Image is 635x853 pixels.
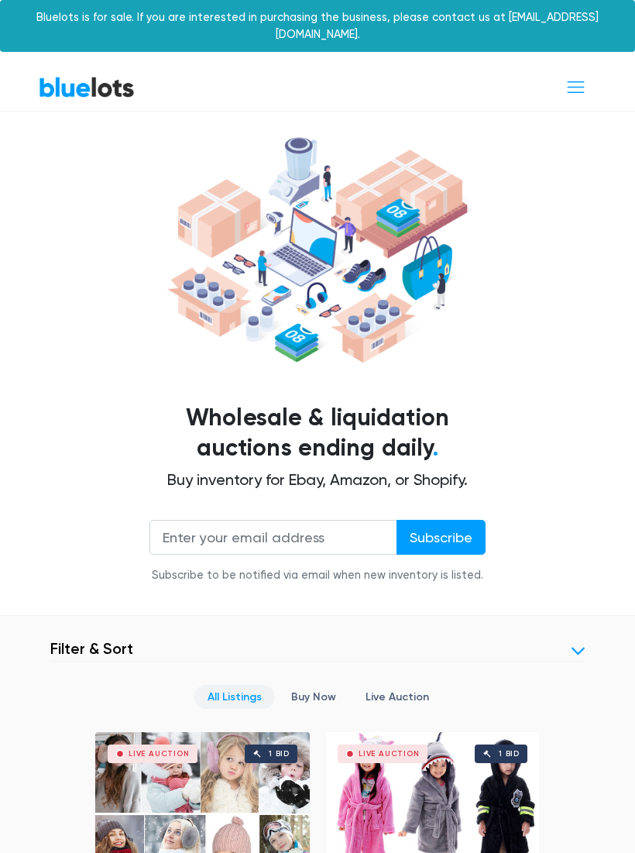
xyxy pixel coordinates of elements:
[396,520,486,555] input: Subscribe
[39,76,135,98] a: BlueLots
[352,685,442,709] a: Live Auction
[149,567,486,584] div: Subscribe to be notified via email when new inventory is listed.
[555,73,596,101] button: Toggle navigation
[359,750,420,758] div: Live Auction
[50,470,585,489] h2: Buy inventory for Ebay, Amazon, or Shopify.
[149,520,397,555] input: Enter your email address
[269,750,290,758] div: 1 bid
[278,685,349,709] a: Buy Now
[129,750,190,758] div: Live Auction
[50,403,585,465] h1: Wholesale & liquidation auctions ending daily
[163,131,472,369] img: hero-ee84e7d0318cb26816c560f6b4441b76977f77a177738b4e94f68c95b2b83dbb.png
[194,685,275,709] a: All Listings
[50,639,133,658] h3: Filter & Sort
[433,434,438,462] span: .
[499,750,520,758] div: 1 bid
